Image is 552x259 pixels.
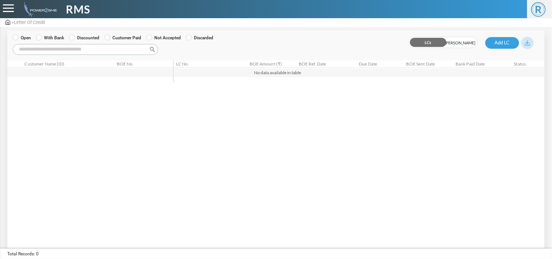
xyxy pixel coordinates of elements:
label: Open [13,35,31,41]
span: Total Records: 0 [7,251,39,257]
span: RMS [66,1,91,17]
label: With Bank [36,35,64,41]
th: BOE Ref. Date: activate to sort column ascending [285,60,341,68]
label: Discounted [69,35,99,41]
label: Customer Paid [104,35,141,41]
th: Bank Paid Date: activate to sort column ascending [446,60,496,68]
th: BOE No.: activate to sort column ascending [114,60,173,68]
td: No data available in table [7,68,545,77]
button: Add LC [485,37,519,49]
img: admin [21,2,57,17]
th: Status: activate to sort column ascending [495,60,545,68]
input: Search: [13,44,158,55]
th: Due Date: activate to sort column ascending [340,60,396,68]
th: BOE Sent Date: activate to sort column ascending [396,60,446,68]
th: : activate to sort column ascending [7,60,22,68]
span: [PERSON_NAME] [443,37,477,48]
span: LCs [409,37,443,48]
th: BOE Amount (₹) : activate to sort column ascending [229,60,285,68]
img: download_blue.svg [525,40,530,45]
img: admin [5,20,10,25]
span: R [531,2,546,17]
label: Not Accepted [146,35,181,41]
label: Discarded [186,35,213,41]
th: LC No.: activate to sort column ascending [174,60,229,68]
span: Letter Of Credit [14,20,45,25]
th: Customer Name (ID): activate to sort column ascending [22,60,114,68]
